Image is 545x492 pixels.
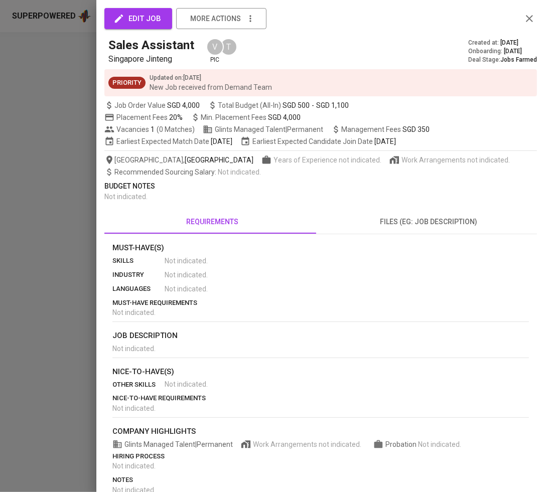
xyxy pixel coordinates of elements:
[112,256,165,266] p: skills
[112,330,529,342] p: job description
[112,451,529,461] p: hiring process
[327,216,531,228] span: files (eg: job description)
[500,56,537,63] span: Jobs Farmed
[104,193,148,201] span: Not indicated .
[112,308,156,316] span: Not indicated .
[341,125,430,133] span: Management Fees
[468,56,537,64] div: Deal Stage :
[104,181,537,192] p: Budget Notes
[110,216,315,228] span: requirements
[385,440,418,448] span: Probation
[104,136,232,146] span: Earliest Expected Match Date
[208,100,349,110] span: Total Budget (All-In)
[468,47,537,56] div: Onboarding :
[114,168,218,176] span: Recommended Sourcing Salary :
[316,100,349,110] span: SGD 1,100
[112,345,156,353] span: Not indicated .
[112,380,165,390] p: other skills
[112,298,529,308] p: must-have requirements
[220,38,237,56] div: T
[401,155,510,165] span: Work Arrangements not indicated.
[115,12,161,25] span: edit job
[185,155,253,165] span: [GEOGRAPHIC_DATA]
[190,13,241,25] span: more actions
[112,426,529,437] p: company highlights
[112,366,529,378] p: nice-to-have(s)
[165,270,208,280] span: Not indicated .
[150,82,272,92] p: New Job received from Demand Team
[104,124,195,134] span: Vacancies ( 0 Matches )
[116,113,183,121] span: Placement Fees
[104,100,200,110] span: Job Order Value
[112,404,156,412] span: Not indicated .
[104,155,253,165] span: [GEOGRAPHIC_DATA] ,
[500,39,518,47] span: [DATE]
[112,393,529,403] p: nice-to-have requirements
[206,38,224,56] div: V
[211,136,232,146] span: [DATE]
[218,168,261,176] span: Not indicated .
[283,100,310,110] span: SGD 500
[112,462,156,470] span: Not indicated .
[104,8,172,29] button: edit job
[112,242,529,254] p: Must-Have(s)
[112,270,165,280] p: industry
[108,78,146,88] span: Priority
[150,73,272,82] p: Updated on : [DATE]
[108,54,172,64] span: Singapore Jinteng
[149,124,155,134] span: 1
[402,125,430,133] span: SGD 350
[253,439,361,449] span: Work Arrangements not indicated.
[418,440,461,448] span: Not indicated .
[240,136,396,146] span: Earliest Expected Candidate Join Date
[165,379,208,389] span: Not indicated .
[165,284,208,294] span: Not indicated .
[206,38,224,64] div: pic
[374,136,396,146] span: [DATE]
[468,39,537,47] div: Created at :
[274,155,381,165] span: Years of Experience not indicated.
[176,8,266,29] button: more actions
[167,100,200,110] span: SGD 4,000
[201,113,301,121] span: Min. Placement Fees
[112,475,529,485] p: notes
[203,124,323,134] span: Glints Managed Talent | Permanent
[112,284,165,294] p: languages
[312,100,314,110] span: -
[165,256,208,266] span: Not indicated .
[112,439,233,449] span: Glints Managed Talent | Permanent
[169,113,183,121] span: 20%
[108,37,194,53] h5: Sales Assistant
[504,47,522,56] span: [DATE]
[268,113,301,121] span: SGD 4,000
